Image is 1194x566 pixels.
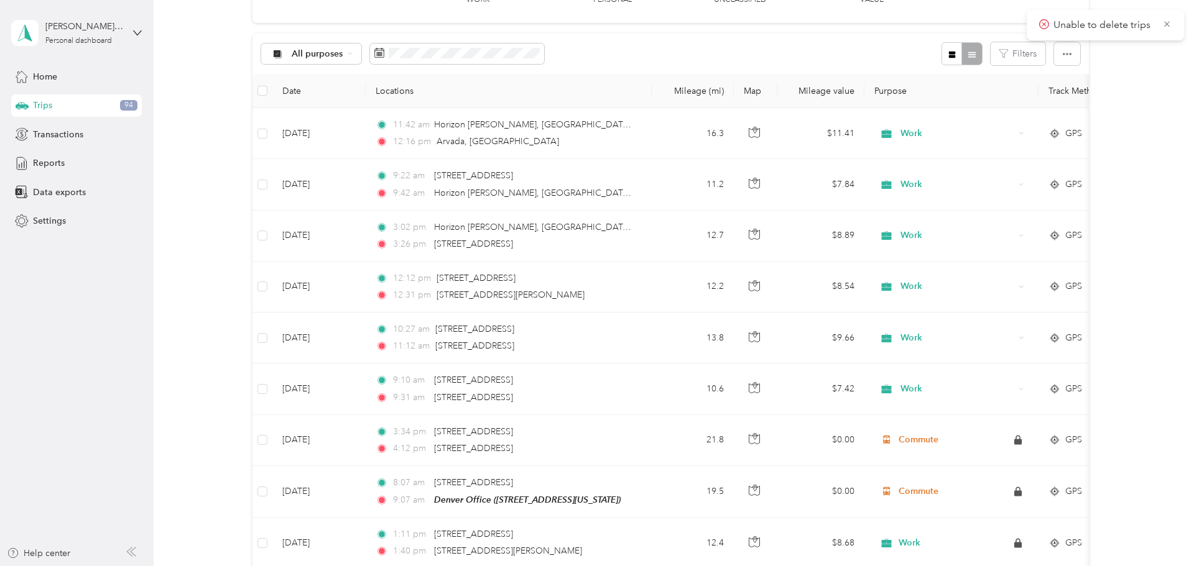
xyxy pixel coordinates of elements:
[393,544,428,558] span: 1:40 pm
[777,262,864,313] td: $8.54
[434,170,513,181] span: [STREET_ADDRESS]
[272,211,366,262] td: [DATE]
[899,537,920,549] span: Work
[33,70,57,83] span: Home
[393,339,430,353] span: 11:12 am
[393,322,430,336] span: 10:27 am
[1065,331,1082,345] span: GPS
[393,272,431,285] span: 12:12 pm
[33,214,66,227] span: Settings
[393,373,428,387] span: 9:10 am
[900,127,1014,140] span: Work
[120,100,137,111] span: 94
[393,169,428,183] span: 9:22 am
[393,391,428,404] span: 9:31 am
[434,443,513,454] span: [STREET_ADDRESS]
[434,239,513,249] span: [STREET_ADDRESS]
[272,74,366,108] th: Date
[777,108,864,159] td: $11.41
[777,74,864,108] th: Mileage value
[434,188,726,198] span: Horizon [PERSON_NAME], [GEOGRAPHIC_DATA], [GEOGRAPHIC_DATA]
[777,159,864,210] td: $7.84
[393,442,428,455] span: 4:12 pm
[777,211,864,262] td: $8.89
[33,99,52,112] span: Trips
[272,313,366,363] td: [DATE]
[864,74,1039,108] th: Purpose
[1039,74,1126,108] th: Track Method
[734,74,777,108] th: Map
[1065,127,1082,140] span: GPS
[900,280,1014,293] span: Work
[1065,280,1082,293] span: GPS
[366,74,652,108] th: Locations
[1065,433,1082,447] span: GPS
[900,178,1014,191] span: Work
[393,493,428,507] span: 9:07 am
[7,547,70,560] button: Help center
[437,136,559,147] span: Arvada, [GEOGRAPHIC_DATA]
[1065,536,1082,550] span: GPS
[434,529,513,539] span: [STREET_ADDRESS]
[899,434,938,445] span: Commute
[652,363,734,414] td: 10.6
[652,262,734,313] td: 12.2
[393,425,428,439] span: 3:34 pm
[900,331,1014,345] span: Work
[393,527,428,541] span: 1:11 pm
[434,392,513,403] span: [STREET_ADDRESS]
[652,108,734,159] td: 16.3
[777,313,864,363] td: $9.66
[437,273,516,283] span: [STREET_ADDRESS]
[777,466,864,518] td: $0.00
[900,382,1014,396] span: Work
[652,466,734,518] td: 19.5
[652,159,734,210] td: 11.2
[652,211,734,262] td: 12.7
[292,50,343,58] span: All purposes
[434,477,513,488] span: [STREET_ADDRESS]
[33,128,83,141] span: Transactions
[434,545,582,556] span: [STREET_ADDRESS][PERSON_NAME]
[777,415,864,466] td: $0.00
[393,135,431,148] span: 12:16 pm
[900,229,1014,242] span: Work
[652,74,734,108] th: Mileage (mi)
[393,476,428,490] span: 8:07 am
[1053,17,1154,33] p: Unable to delete trips
[272,363,366,414] td: [DATE]
[272,262,366,313] td: [DATE]
[1065,229,1082,242] span: GPS
[45,20,123,33] div: [PERSON_NAME][EMAIL_ADDRESS][PERSON_NAME][DOMAIN_NAME]
[434,426,513,437] span: [STREET_ADDRESS]
[45,37,112,45] div: Personal dashboard
[33,157,65,170] span: Reports
[434,222,726,232] span: Horizon [PERSON_NAME], [GEOGRAPHIC_DATA], [GEOGRAPHIC_DATA]
[899,486,938,497] span: Commute
[272,466,366,518] td: [DATE]
[1065,178,1082,191] span: GPS
[434,119,726,130] span: Horizon [PERSON_NAME], [GEOGRAPHIC_DATA], [GEOGRAPHIC_DATA]
[652,313,734,363] td: 13.8
[652,415,734,466] td: 21.8
[1065,382,1082,396] span: GPS
[272,159,366,210] td: [DATE]
[435,340,514,351] span: [STREET_ADDRESS]
[393,221,428,234] span: 3:02 pm
[1065,485,1082,498] span: GPS
[272,415,366,466] td: [DATE]
[434,375,513,385] span: [STREET_ADDRESS]
[33,186,86,199] span: Data exports
[434,495,621,504] span: Denver Office ([STREET_ADDRESS][US_STATE])
[435,324,514,334] span: [STREET_ADDRESS]
[777,363,864,414] td: $7.42
[272,108,366,159] td: [DATE]
[393,118,428,132] span: 11:42 am
[991,42,1045,65] button: Filters
[393,186,428,200] span: 9:42 am
[393,237,428,251] span: 3:26 pm
[1124,496,1194,566] iframe: Everlance-gr Chat Button Frame
[437,290,585,300] span: [STREET_ADDRESS][PERSON_NAME]
[393,288,431,302] span: 12:31 pm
